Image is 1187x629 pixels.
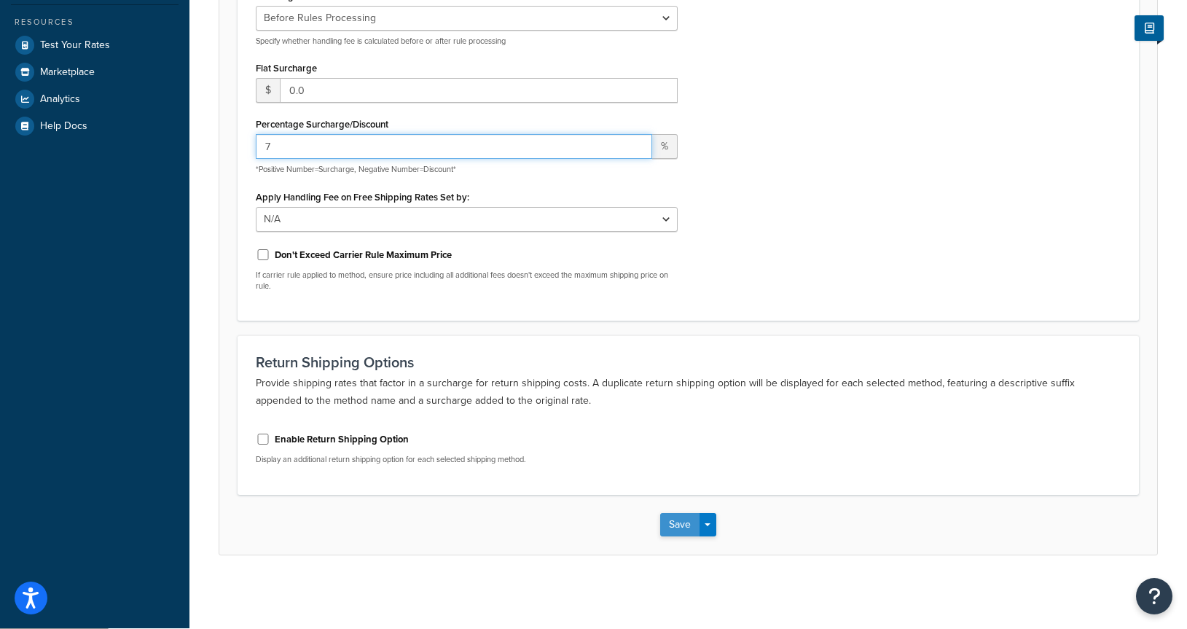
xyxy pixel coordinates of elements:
[275,249,452,262] label: Don't Exceed Carrier Rule Maximum Price
[40,39,110,52] span: Test Your Rates
[11,86,179,112] a: Analytics
[40,120,87,133] span: Help Docs
[275,433,409,446] label: Enable Return Shipping Option
[256,78,280,103] span: $
[256,354,1121,370] h3: Return Shipping Options
[256,454,678,465] p: Display an additional return shipping option for each selected shipping method.
[256,375,1121,410] p: Provide shipping rates that factor in a surcharge for return shipping costs. A duplicate return s...
[11,113,179,139] a: Help Docs
[11,32,179,58] a: Test Your Rates
[1136,578,1172,614] button: Open Resource Center
[256,192,469,203] label: Apply Handling Fee on Free Shipping Rates Set by:
[40,93,80,106] span: Analytics
[256,270,678,292] p: If carrier rule applied to method, ensure price including all additional fees doesn't exceed the ...
[660,513,700,536] button: Save
[256,119,388,130] label: Percentage Surcharge/Discount
[652,134,678,159] span: %
[256,36,678,47] p: Specify whether handling fee is calculated before or after rule processing
[11,16,179,28] div: Resources
[40,66,95,79] span: Marketplace
[256,164,678,175] p: *Positive Number=Surcharge, Negative Number=Discount*
[11,59,179,85] a: Marketplace
[256,63,317,74] label: Flat Surcharge
[1135,15,1164,41] button: Show Help Docs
